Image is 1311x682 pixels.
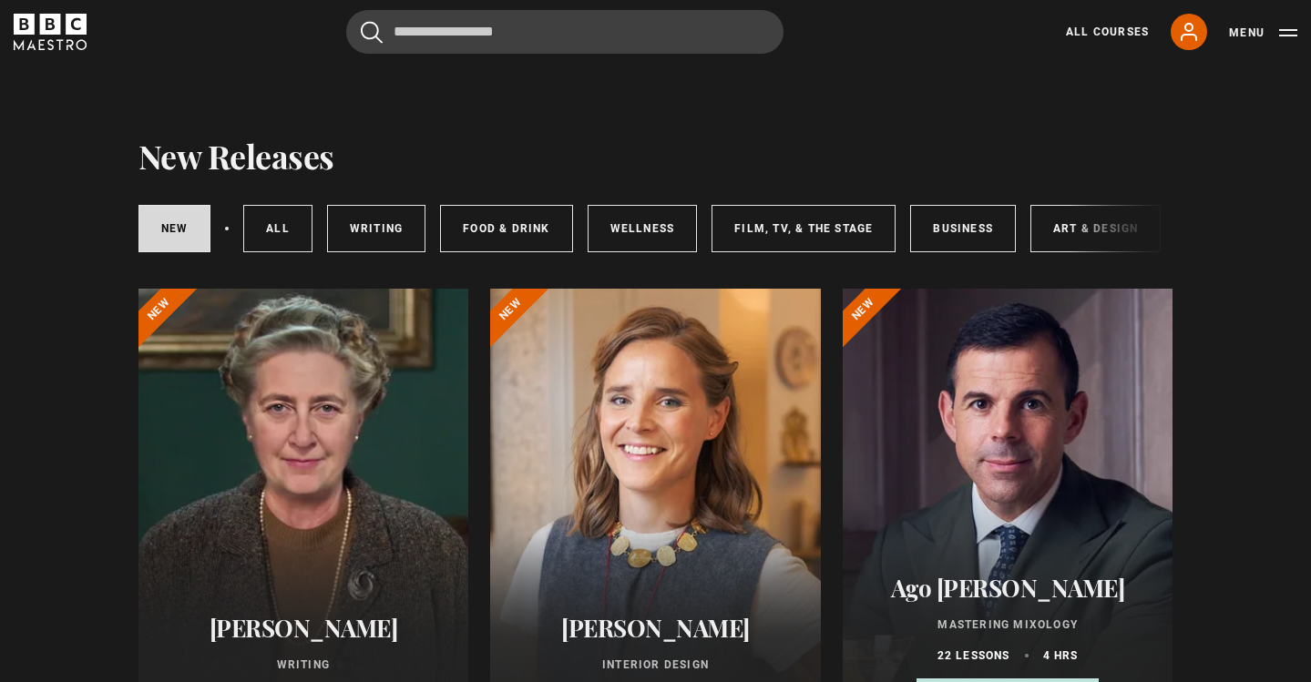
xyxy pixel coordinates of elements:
h2: [PERSON_NAME] [512,614,799,642]
p: Mastering Mixology [865,616,1152,633]
a: Art & Design [1030,205,1161,252]
a: Writing [327,205,425,252]
p: Writing [160,657,447,673]
input: Search [346,10,784,54]
h2: Ago [PERSON_NAME] [865,574,1152,602]
a: Business [910,205,1016,252]
svg: BBC Maestro [14,14,87,50]
p: Interior Design [512,657,799,673]
a: Film, TV, & The Stage [712,205,896,252]
a: Wellness [588,205,698,252]
a: All Courses [1066,24,1149,40]
p: 22 lessons [937,647,1010,664]
h2: [PERSON_NAME] [160,614,447,642]
a: New [138,205,211,252]
button: Submit the search query [361,21,383,44]
h1: New Releases [138,137,334,175]
a: All [243,205,312,252]
a: Food & Drink [440,205,572,252]
p: 4 hrs [1043,647,1079,664]
button: Toggle navigation [1229,24,1297,42]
